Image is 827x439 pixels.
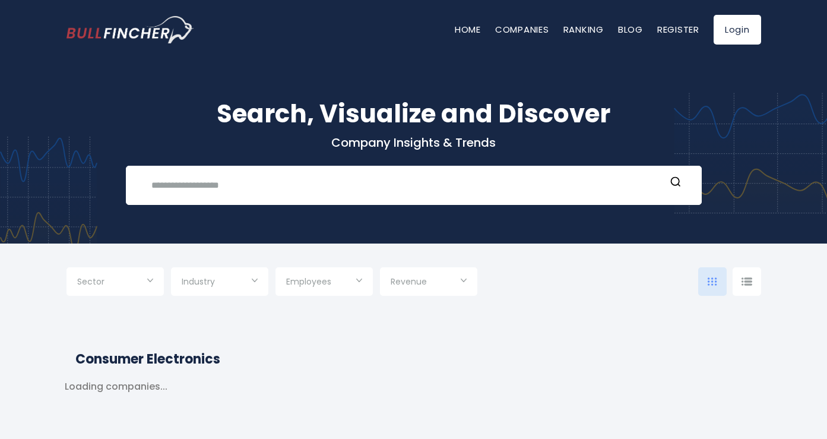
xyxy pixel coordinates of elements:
input: Selection [286,272,362,293]
h2: Consumer Electronics [75,349,752,369]
img: icon-comp-grid.svg [708,277,717,286]
input: Selection [391,272,467,293]
a: Companies [495,23,549,36]
a: Login [714,15,761,45]
span: Sector [77,276,104,287]
img: icon-comp-list-view.svg [742,277,752,286]
input: Selection [77,272,153,293]
span: Employees [286,276,331,287]
a: Ranking [563,23,604,36]
span: Revenue [391,276,427,287]
a: Home [455,23,481,36]
a: Register [657,23,699,36]
p: Company Insights & Trends [66,135,761,150]
input: Selection [182,272,258,293]
button: Search [668,176,683,191]
img: bullfincher logo [66,16,194,43]
a: Go to homepage [66,16,194,43]
h1: Search, Visualize and Discover [66,95,761,132]
span: Industry [182,276,215,287]
a: Blog [618,23,643,36]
